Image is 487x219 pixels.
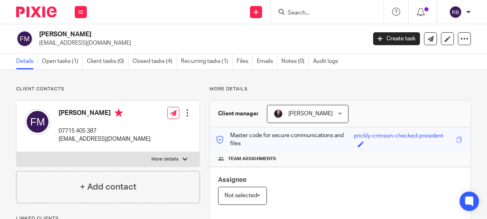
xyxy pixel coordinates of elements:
[257,54,277,69] a: Emails
[228,156,276,162] span: Team assignments
[80,181,136,193] h4: + Add contact
[87,54,128,69] a: Client tasks (0)
[16,6,57,17] img: Pixie
[287,10,359,17] input: Search
[25,109,50,135] img: svg%3E
[39,39,361,47] p: [EMAIL_ADDRESS][DOMAIN_NAME]
[225,193,257,198] span: Not selected
[59,135,151,143] p: [EMAIL_ADDRESS][DOMAIN_NAME]
[16,54,38,69] a: Details
[288,111,333,117] span: [PERSON_NAME]
[218,177,246,183] span: Assignee
[210,86,471,92] p: More details
[16,86,200,92] p: Client contacts
[273,109,283,119] img: MicrosoftTeams-image.jfif
[39,30,297,39] h2: [PERSON_NAME]
[42,54,83,69] a: Open tasks (1)
[132,54,177,69] a: Closed tasks (4)
[313,54,342,69] a: Audit logs
[181,54,233,69] a: Recurring tasks (1)
[59,127,151,135] p: 07715 405 387
[354,132,443,141] div: prickly-crimson-checked-president
[281,54,309,69] a: Notes (0)
[449,6,462,19] img: svg%3E
[59,109,151,119] h4: [PERSON_NAME]
[16,30,33,47] img: svg%3E
[151,156,178,163] p: More details
[218,110,259,118] h3: Client manager
[216,131,354,148] p: Master code for secure communications and files
[237,54,253,69] a: Files
[373,32,420,45] a: Create task
[115,109,123,117] i: Primary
